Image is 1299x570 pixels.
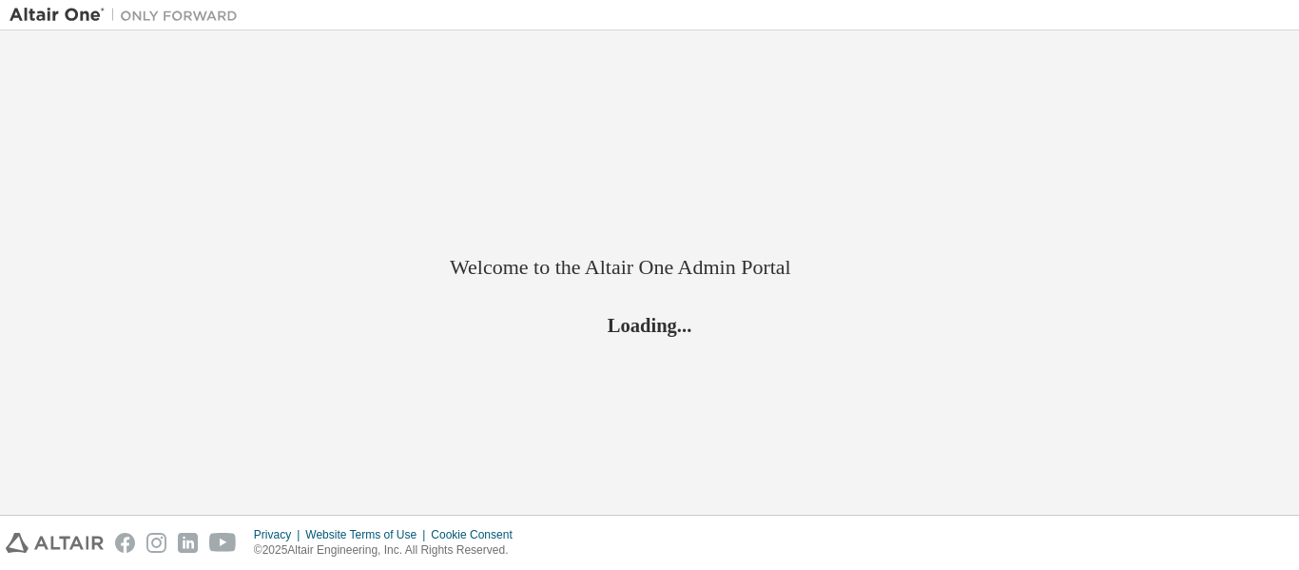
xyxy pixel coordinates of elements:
h2: Loading... [450,312,849,337]
p: © 2025 Altair Engineering, Inc. All Rights Reserved. [254,542,524,559]
h2: Welcome to the Altair One Admin Portal [450,254,849,281]
img: altair_logo.svg [6,533,104,553]
img: instagram.svg [146,533,166,553]
img: facebook.svg [115,533,135,553]
div: Website Terms of Use [305,527,431,542]
div: Privacy [254,527,305,542]
div: Cookie Consent [431,527,523,542]
img: linkedin.svg [178,533,198,553]
img: Altair One [10,6,247,25]
img: youtube.svg [209,533,237,553]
